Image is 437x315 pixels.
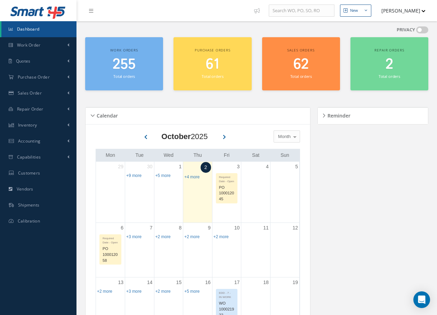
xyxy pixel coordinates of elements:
[148,223,154,233] a: October 7, 2025
[270,162,299,223] td: October 5, 2025
[270,223,299,277] td: October 12, 2025
[212,162,241,223] td: October 3, 2025
[184,234,200,239] a: Show 2 more events
[100,245,121,264] div: PO 100012058
[18,74,50,80] span: Purchase Order
[126,173,141,178] a: Show 9 more events
[236,162,241,172] a: October 3, 2025
[233,277,241,288] a: October 17, 2025
[265,162,270,172] a: October 4, 2025
[126,289,141,294] a: Show 3 more events
[262,277,270,288] a: October 18, 2025
[162,151,175,160] a: Wednesday
[17,26,40,32] span: Dashboard
[374,48,404,52] span: Repair orders
[154,223,183,277] td: October 8, 2025
[290,74,312,79] small: Total orders
[287,48,314,52] span: Sales orders
[241,162,270,223] td: October 4, 2025
[154,162,183,223] td: October 1, 2025
[375,4,426,17] button: [PERSON_NAME]
[184,175,200,179] a: Show 4 more events
[177,223,183,233] a: October 8, 2025
[126,234,141,239] a: Show 3 more events
[195,48,230,52] span: Purchase orders
[113,74,135,79] small: Total orders
[222,151,231,160] a: Friday
[100,235,121,245] div: Required Date - Open
[16,58,31,64] span: Quotes
[18,170,40,176] span: Customers
[350,8,358,14] div: New
[276,133,291,140] span: Month
[18,202,40,208] span: Shipments
[125,162,154,223] td: September 30, 2025
[110,48,138,52] span: Work orders
[155,173,171,178] a: Show 5 more events
[207,223,212,233] a: October 9, 2025
[350,37,428,90] a: Repair orders 2 Total orders
[201,162,211,173] a: October 2, 2025
[18,90,42,96] span: Sales Order
[119,223,125,233] a: October 6, 2025
[216,289,237,299] div: EDD - 7 - IN WORK
[202,74,223,79] small: Total orders
[95,111,118,119] h5: Calendar
[116,162,125,172] a: September 29, 2025
[325,111,350,119] h5: Reminder
[213,234,229,239] a: Show 2 more events
[386,55,393,74] span: 2
[17,186,33,192] span: Vendors
[18,218,40,224] span: Calibration
[216,173,237,184] div: Required Date - Open
[1,21,76,37] a: Dashboard
[184,289,200,294] a: Show 5 more events
[155,289,171,294] a: Show 2 more events
[397,26,415,33] label: PRIVACY
[192,151,203,160] a: Thursday
[116,277,125,288] a: October 13, 2025
[413,291,430,308] div: Open Intercom Messenger
[134,151,145,160] a: Tuesday
[17,42,41,48] span: Work Order
[183,162,212,223] td: October 2, 2025
[206,55,219,74] span: 61
[18,138,41,144] span: Accounting
[216,184,237,203] div: PO 100012045
[17,154,41,160] span: Capabilities
[212,223,241,277] td: October 10, 2025
[113,55,136,74] span: 255
[183,223,212,277] td: October 9, 2025
[18,122,37,128] span: Inventory
[17,106,43,112] span: Repair Order
[161,132,191,141] b: October
[233,223,241,233] a: October 10, 2025
[146,162,154,172] a: September 30, 2025
[291,223,299,233] a: October 12, 2025
[293,55,309,74] span: 62
[96,223,125,277] td: October 6, 2025
[125,223,154,277] td: October 7, 2025
[96,162,125,223] td: September 29, 2025
[173,37,251,90] a: Purchase orders 61 Total orders
[291,277,299,288] a: October 19, 2025
[161,131,208,142] div: 2025
[177,162,183,172] a: October 1, 2025
[241,223,270,277] td: October 11, 2025
[294,162,299,172] a: October 5, 2025
[340,5,371,17] button: New
[204,277,212,288] a: October 16, 2025
[379,74,400,79] small: Total orders
[269,5,334,17] input: Search WO, PO, SO, RO
[262,223,270,233] a: October 11, 2025
[279,151,291,160] a: Sunday
[251,151,261,160] a: Saturday
[85,37,163,90] a: Work orders 255 Total orders
[97,289,112,294] a: Show 2 more events
[104,151,116,160] a: Monday
[146,277,154,288] a: October 14, 2025
[175,277,183,288] a: October 15, 2025
[262,37,340,90] a: Sales orders 62 Total orders
[155,234,171,239] a: Show 2 more events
